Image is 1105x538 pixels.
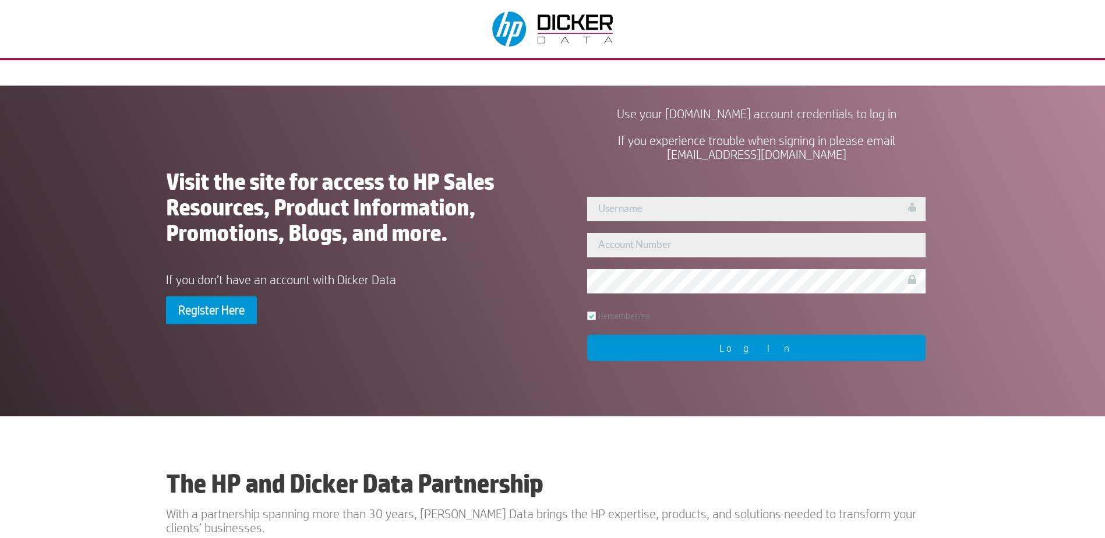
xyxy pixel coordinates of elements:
[618,133,895,161] span: If you experience trouble when signing in please email [EMAIL_ADDRESS][DOMAIN_NAME]
[166,468,543,498] b: The HP and Dicker Data Partnership
[166,272,396,286] span: If you don’t have an account with Dicker Data
[587,335,926,361] input: Log In
[587,233,926,257] input: Account Number
[587,312,650,320] label: Remember me
[166,296,257,324] a: Register Here
[617,107,896,121] span: Use your [DOMAIN_NAME] account credentials to log in
[166,169,531,252] h1: Visit the site for access to HP Sales Resources, Product Information, Promotions, Blogs, and more.
[485,6,623,52] img: Dicker Data & HP
[587,197,926,221] input: Username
